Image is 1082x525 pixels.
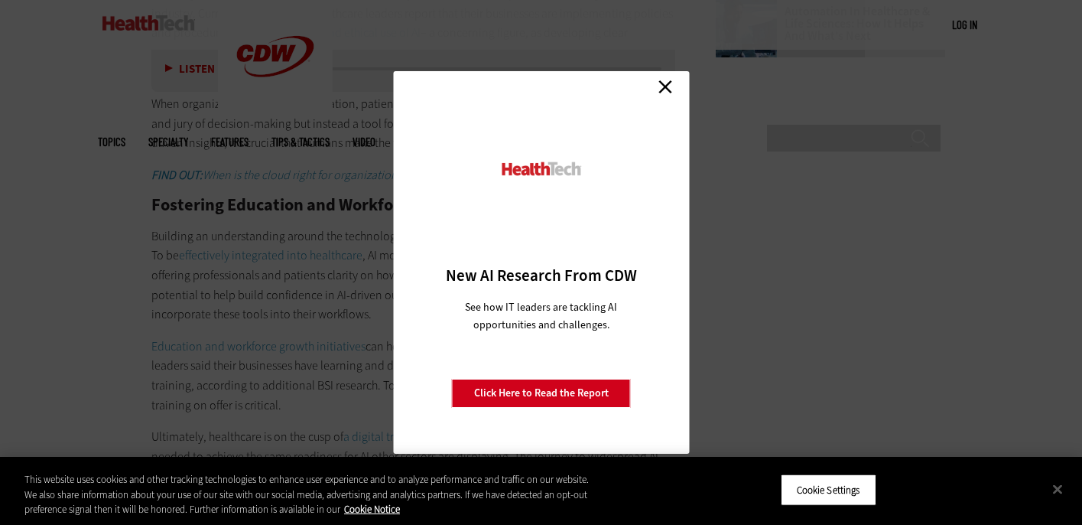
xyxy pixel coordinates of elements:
[1041,472,1074,506] button: Close
[344,503,400,516] a: More information about your privacy
[420,265,662,286] h3: New AI Research From CDW
[24,472,595,517] div: This website uses cookies and other tracking technologies to enhance user experience and to analy...
[499,161,583,177] img: HealthTech_0.png
[447,298,635,334] p: See how IT leaders are tackling AI opportunities and challenges.
[781,474,876,506] button: Cookie Settings
[654,75,677,98] a: Close
[452,379,631,408] a: Click Here to Read the Report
